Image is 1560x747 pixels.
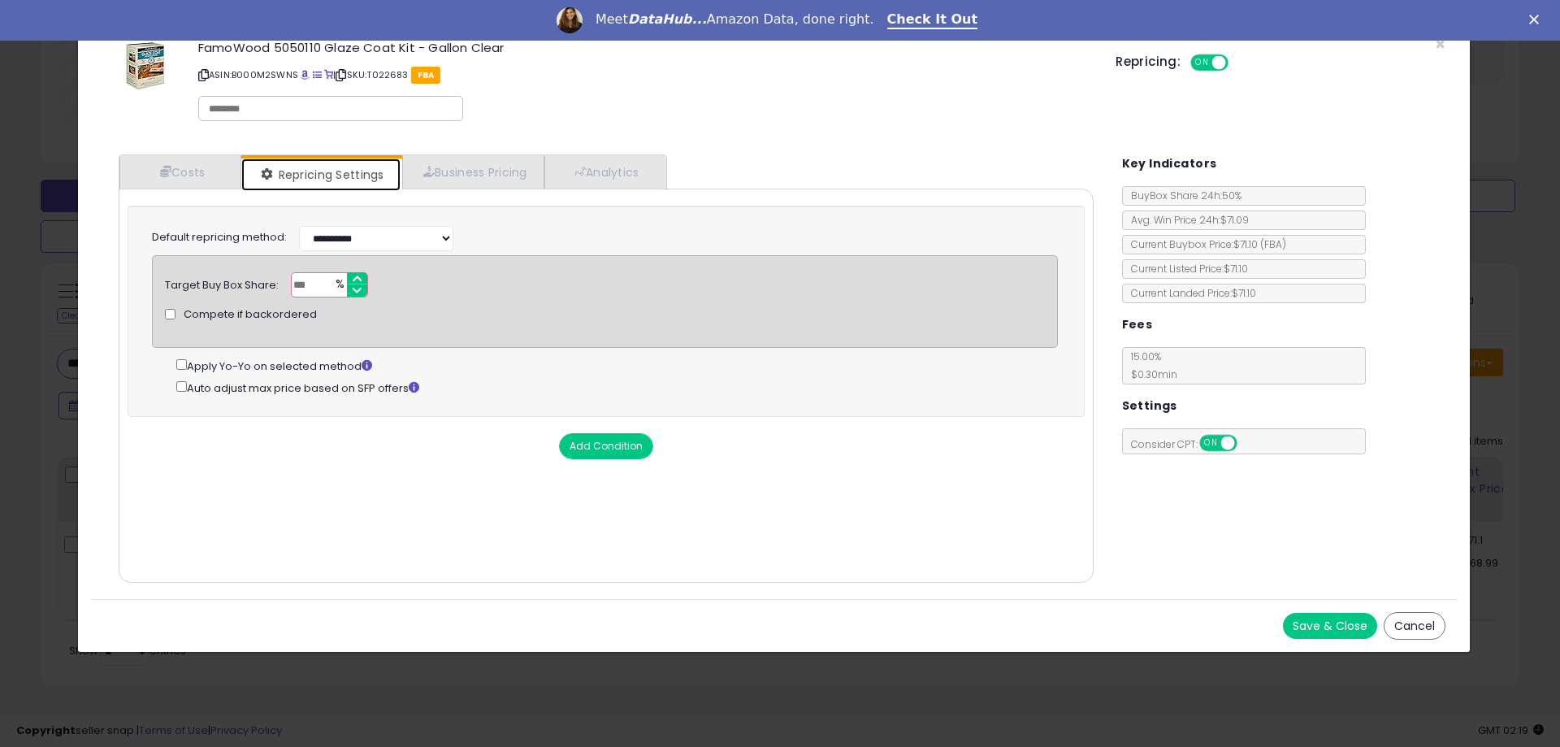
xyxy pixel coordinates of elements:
span: ON [1192,56,1212,70]
h5: Settings [1122,396,1177,416]
a: Repricing Settings [241,159,401,191]
p: ASIN: B000M2SWNS | SKU: T022683 [198,62,1091,88]
a: Business Pricing [402,155,544,189]
button: Add Condition [559,433,653,459]
span: Current Listed Price: $71.10 [1123,262,1248,276]
span: 15.00 % [1123,350,1177,381]
div: Meet Amazon Data, done right. [596,11,874,28]
span: Compete if backordered [184,307,317,323]
span: Current Landed Price: $71.10 [1123,286,1256,300]
h3: FamoWood 5050110 Glaze Coat Kit - Gallon Clear [198,41,1091,54]
span: % [326,273,352,297]
button: Cancel [1384,612,1445,640]
div: Apply Yo-Yo on selected method [176,356,1058,375]
img: Profile image for Georgie [557,7,583,33]
button: Save & Close [1283,613,1377,639]
span: Current Buybox Price: [1123,237,1286,251]
span: OFF [1234,436,1260,450]
div: Close [1529,15,1545,24]
a: Costs [119,155,241,189]
a: Analytics [544,155,665,189]
span: ( FBA ) [1260,237,1286,251]
i: DataHub... [628,11,707,27]
a: Check It Out [887,11,978,29]
span: BuyBox Share 24h: 50% [1123,189,1241,202]
span: ON [1201,436,1221,450]
h5: Key Indicators [1122,154,1217,174]
span: FBA [411,67,441,84]
span: Consider CPT: [1123,437,1259,451]
span: Avg. Win Price 24h: $71.09 [1123,213,1249,227]
div: Target Buy Box Share: [165,272,279,293]
a: BuyBox page [301,68,310,81]
h5: Repricing: [1116,55,1181,68]
span: OFF [1226,56,1252,70]
h5: Fees [1122,315,1153,335]
label: Default repricing method: [152,230,287,245]
div: Auto adjust max price based on SFP offers [176,378,1058,397]
span: $0.30 min [1123,367,1177,381]
img: 51ckEVM6VBL._SL60_.jpg [120,41,169,90]
a: All offer listings [313,68,322,81]
span: × [1435,33,1445,56]
span: $71.10 [1233,237,1286,251]
a: Your listing only [324,68,333,81]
